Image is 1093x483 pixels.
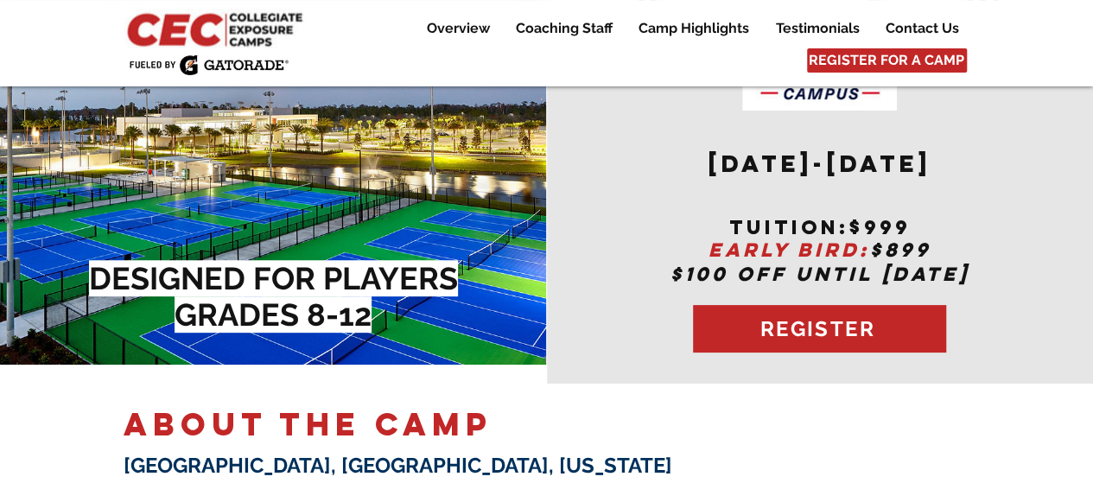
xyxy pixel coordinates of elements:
img: CEC Logo Primary_edited.jpg [124,9,310,48]
a: Coaching Staff [503,18,625,39]
a: Testimonials [763,18,872,39]
span: $100 OFF UNTIL [DATE] [670,262,969,286]
img: Fueled by Gatorade.png [129,54,289,75]
a: REGISTER FOR A CAMP [807,48,967,73]
span: GRADES 8-12 [175,296,372,333]
p: Camp Highlights [630,18,758,39]
span: $899 [870,238,931,262]
span: REGISTER FOR A CAMP [809,51,964,70]
p: Testimonials [767,18,868,39]
p: Contact Us [877,18,968,39]
a: Camp Highlights [626,18,762,39]
nav: Site [400,18,971,39]
p: Coaching Staff [507,18,621,39]
span: DESIGNED FOR PLAYERS [89,260,458,296]
a: REGISTER [693,305,946,353]
a: Contact Us [873,18,971,39]
span: [DATE]-[DATE] [709,149,931,178]
span: EARLY BIRD: [709,238,870,262]
span: tuition:$999 [729,215,911,239]
a: Overview [414,18,502,39]
span: ABOUT THE CAMP [124,404,492,444]
p: Overview [418,18,499,39]
span: [GEOGRAPHIC_DATA], [GEOGRAPHIC_DATA], [US_STATE] [124,453,672,478]
span: REGISTER [760,316,875,341]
